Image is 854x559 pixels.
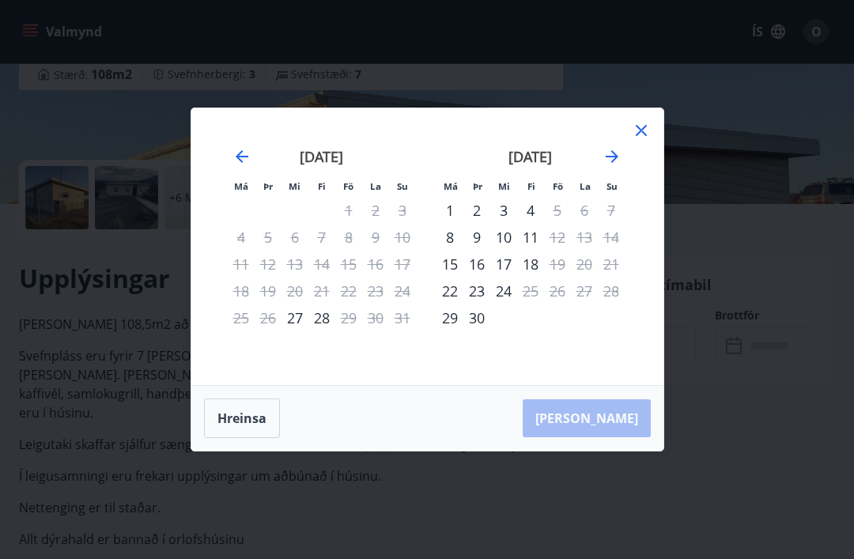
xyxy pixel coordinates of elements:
[571,197,598,224] td: Not available. laugardagur, 6. september 2025
[335,304,362,331] td: Not available. föstudagur, 29. ágúst 2025
[335,224,362,251] td: Not available. föstudagur, 8. ágúst 2025
[463,304,490,331] td: Choose þriðjudagur, 30. september 2025 as your check-in date. It’s available.
[389,224,416,251] td: Not available. sunnudagur, 10. ágúst 2025
[490,278,517,304] td: Choose miðvikudagur, 24. september 2025 as your check-in date. It’s available.
[389,278,416,304] td: Not available. sunnudagur, 24. ágúst 2025
[204,398,280,438] button: Hreinsa
[210,127,644,366] div: Calendar
[335,197,362,224] td: Not available. föstudagur, 1. ágúst 2025
[463,224,490,251] div: 9
[335,251,362,278] td: Not available. föstudagur, 15. ágúst 2025
[517,197,544,224] td: Choose fimmtudagur, 4. september 2025 as your check-in date. It’s available.
[436,224,463,251] td: Choose mánudagur, 8. september 2025 as your check-in date. It’s available.
[308,224,335,251] td: Not available. fimmtudagur, 7. ágúst 2025
[255,251,282,278] td: Not available. þriðjudagur, 12. ágúst 2025
[473,180,482,192] small: Þr
[318,180,326,192] small: Fi
[527,180,535,192] small: Fi
[255,304,282,331] td: Not available. þriðjudagur, 26. ágúst 2025
[436,304,463,331] div: Aðeins innritun í boði
[282,224,308,251] td: Not available. miðvikudagur, 6. ágúst 2025
[282,304,308,331] div: Aðeins innritun í boði
[517,251,544,278] div: 18
[490,251,517,278] td: Choose miðvikudagur, 17. september 2025 as your check-in date. It’s available.
[343,180,353,192] small: Fö
[490,278,517,304] div: 24
[282,304,308,331] td: Choose miðvikudagur, 27. ágúst 2025 as your check-in date. It’s available.
[571,224,598,251] td: Not available. laugardagur, 13. september 2025
[308,304,335,331] td: Choose fimmtudagur, 28. ágúst 2025 as your check-in date. It’s available.
[436,251,463,278] div: Aðeins innritun í boði
[517,278,544,304] td: Not available. fimmtudagur, 25. september 2025
[228,278,255,304] td: Not available. mánudagur, 18. ágúst 2025
[463,251,490,278] td: Choose þriðjudagur, 16. september 2025 as your check-in date. It’s available.
[389,251,416,278] td: Not available. sunnudagur, 17. ágúst 2025
[580,180,591,192] small: La
[255,278,282,304] td: Not available. þriðjudagur, 19. ágúst 2025
[335,278,362,304] td: Not available. föstudagur, 22. ágúst 2025
[308,304,335,331] div: 28
[389,197,416,224] td: Not available. sunnudagur, 3. ágúst 2025
[228,251,255,278] td: Not available. mánudagur, 11. ágúst 2025
[553,180,563,192] small: Fö
[544,224,571,251] td: Not available. föstudagur, 12. september 2025
[300,147,343,166] strong: [DATE]
[490,224,517,251] div: 10
[517,224,544,251] td: Choose fimmtudagur, 11. september 2025 as your check-in date. It’s available.
[463,197,490,224] div: 2
[517,251,544,278] td: Choose fimmtudagur, 18. september 2025 as your check-in date. It’s available.
[598,251,625,278] td: Not available. sunnudagur, 21. september 2025
[463,278,490,304] div: 23
[362,304,389,331] td: Not available. laugardagur, 30. ágúst 2025
[389,304,416,331] td: Not available. sunnudagur, 31. ágúst 2025
[436,224,463,251] div: Aðeins innritun í boði
[228,304,255,331] td: Not available. mánudagur, 25. ágúst 2025
[490,224,517,251] td: Choose miðvikudagur, 10. september 2025 as your check-in date. It’s available.
[544,224,571,251] div: Aðeins útritun í boði
[308,251,335,278] td: Not available. fimmtudagur, 14. ágúst 2025
[463,251,490,278] div: 16
[598,224,625,251] td: Not available. sunnudagur, 14. september 2025
[228,224,255,251] td: Not available. mánudagur, 4. ágúst 2025
[544,251,571,278] div: Aðeins útritun í boði
[463,197,490,224] td: Choose þriðjudagur, 2. september 2025 as your check-in date. It’s available.
[282,251,308,278] td: Not available. miðvikudagur, 13. ágúst 2025
[232,147,251,166] div: Move backward to switch to the previous month.
[370,180,381,192] small: La
[490,197,517,224] div: 3
[436,304,463,331] td: Choose mánudagur, 29. september 2025 as your check-in date. It’s available.
[498,180,510,192] small: Mi
[606,180,618,192] small: Su
[490,251,517,278] div: 17
[263,180,273,192] small: Þr
[436,278,463,304] div: Aðeins innritun í boði
[436,278,463,304] td: Choose mánudagur, 22. september 2025 as your check-in date. It’s available.
[362,278,389,304] td: Not available. laugardagur, 23. ágúst 2025
[544,251,571,278] td: Not available. föstudagur, 19. september 2025
[571,278,598,304] td: Not available. laugardagur, 27. september 2025
[517,224,544,251] div: 11
[397,180,408,192] small: Su
[463,278,490,304] td: Choose þriðjudagur, 23. september 2025 as your check-in date. It’s available.
[603,147,622,166] div: Move forward to switch to the next month.
[362,251,389,278] td: Not available. laugardagur, 16. ágúst 2025
[444,180,458,192] small: Má
[362,197,389,224] td: Not available. laugardagur, 2. ágúst 2025
[463,304,490,331] div: 30
[289,180,300,192] small: Mi
[517,278,544,304] div: Aðeins útritun í boði
[598,197,625,224] td: Not available. sunnudagur, 7. september 2025
[463,224,490,251] td: Choose þriðjudagur, 9. september 2025 as your check-in date. It’s available.
[508,147,552,166] strong: [DATE]
[436,197,463,224] div: Aðeins innritun í boði
[544,197,571,224] div: Aðeins útritun í boði
[490,197,517,224] td: Choose miðvikudagur, 3. september 2025 as your check-in date. It’s available.
[255,224,282,251] td: Not available. þriðjudagur, 5. ágúst 2025
[598,278,625,304] td: Not available. sunnudagur, 28. september 2025
[436,251,463,278] td: Choose mánudagur, 15. september 2025 as your check-in date. It’s available.
[282,278,308,304] td: Not available. miðvikudagur, 20. ágúst 2025
[234,180,248,192] small: Má
[308,278,335,304] td: Not available. fimmtudagur, 21. ágúst 2025
[436,197,463,224] td: Choose mánudagur, 1. september 2025 as your check-in date. It’s available.
[571,251,598,278] td: Not available. laugardagur, 20. september 2025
